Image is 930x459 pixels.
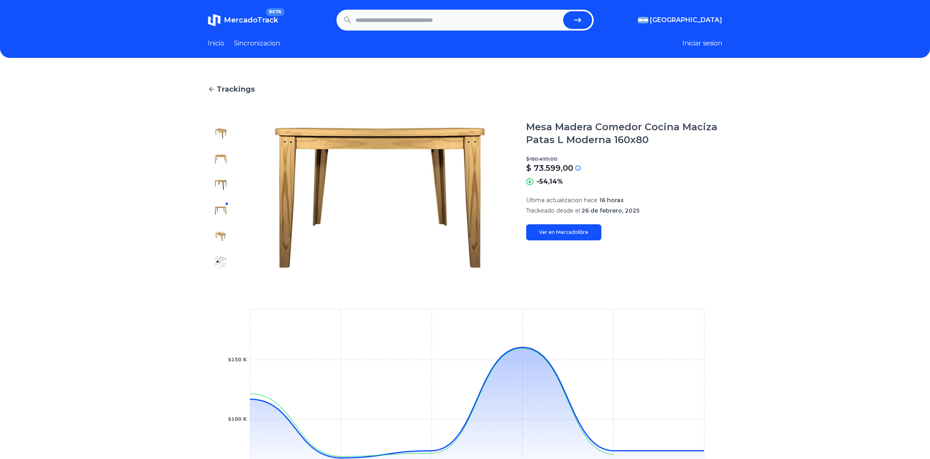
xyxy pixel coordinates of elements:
span: BETA [266,8,285,16]
h1: Mesa Madera Comedor Cocina Maciza Patas L Moderna 160x80 [526,121,722,146]
a: Trackings [208,84,722,95]
p: $ 160.499,00 [526,156,722,162]
button: [GEOGRAPHIC_DATA] [638,15,722,25]
a: MercadoTrackBETA [208,14,278,27]
span: MercadoTrack [224,16,278,25]
img: Mesa Madera Comedor Cocina Maciza Patas L Moderna 160x80 [214,153,227,166]
span: Trackeado desde el [526,207,580,214]
span: Ultima actualizacion hace [526,197,598,204]
img: Mesa Madera Comedor Cocina Maciza Patas L Moderna 160x80 [214,178,227,191]
span: 26 de febrero, 2025 [582,207,639,214]
img: Argentina [638,17,648,23]
img: Mesa Madera Comedor Cocina Maciza Patas L Moderna 160x80 [214,230,227,243]
img: MercadoTrack [208,14,221,27]
p: $ 73.599,00 [526,162,573,174]
span: Trackings [217,84,255,95]
img: Mesa Madera Comedor Cocina Maciza Patas L Moderna 160x80 [214,127,227,140]
img: Mesa Madera Comedor Cocina Maciza Patas L Moderna 160x80 [214,256,227,268]
span: [GEOGRAPHIC_DATA] [650,15,722,25]
tspan: $150 K [228,357,247,363]
a: Inicio [208,39,224,48]
button: Iniciar sesion [682,39,722,48]
a: Ver en Mercadolibre [526,224,601,240]
img: Mesa Madera Comedor Cocina Maciza Patas L Moderna 160x80 [214,204,227,217]
span: 16 horas [599,197,624,204]
p: -54,14% [537,177,563,186]
a: Sincronizacion [234,39,280,48]
tspan: $100 K [228,416,247,422]
img: Mesa Madera Comedor Cocina Maciza Patas L Moderna 160x80 [250,121,510,275]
